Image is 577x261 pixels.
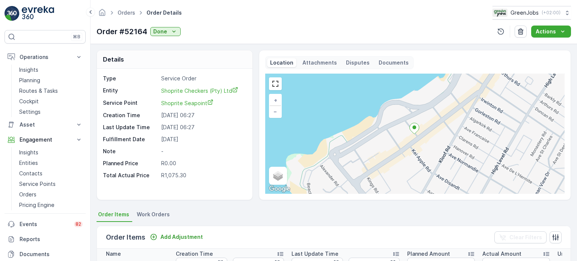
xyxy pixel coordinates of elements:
[147,232,206,241] button: Add Adjustment
[20,121,71,128] p: Asset
[16,75,86,86] a: Planning
[145,9,183,17] span: Order Details
[103,172,150,179] p: Total Actual Price
[103,160,138,167] p: Planned Price
[482,250,521,258] p: Actual Amount
[161,136,244,143] p: [DATE]
[161,124,244,131] p: [DATE] 06:27
[161,75,244,82] p: Service Order
[407,250,450,258] p: Planned Amount
[161,112,244,119] p: [DATE] 06:27
[16,168,86,179] a: Contacts
[161,172,186,178] span: R1,075.30
[153,28,167,35] p: Done
[20,136,71,143] p: Engagement
[98,211,129,218] span: Order Items
[16,107,86,117] a: Settings
[270,95,281,106] a: Zoom In
[118,9,135,16] a: Orders
[5,232,86,247] a: Reports
[161,160,176,166] span: R0.00
[161,87,244,95] a: Shoprite Checkers (Pty) Ltd
[161,88,238,94] span: Shoprite Checkers (Pty) Ltd
[161,100,213,106] span: Shoprite Seapoint
[20,235,83,243] p: Reports
[19,87,58,95] p: Routes & Tasks
[16,158,86,168] a: Entities
[161,148,244,155] p: -
[137,211,170,218] span: Work Orders
[16,147,86,158] a: Insights
[103,124,158,131] p: Last Update Time
[176,250,213,258] p: Creation Time
[5,117,86,132] button: Asset
[98,11,106,18] a: Homepage
[106,250,121,258] p: Name
[16,96,86,107] a: Cockpit
[73,34,80,40] p: ⌘B
[19,108,41,116] p: Settings
[16,189,86,200] a: Orders
[536,28,556,35] p: Actions
[509,234,542,241] p: Clear Filters
[492,6,571,20] button: GreenJobs(+02:00)
[267,184,292,194] a: Open this area in Google Maps (opens a new window)
[22,6,54,21] img: logo_light-DOdMpM7g.png
[492,9,508,17] img: Green_Jobs_Logo.png
[103,75,158,82] p: Type
[160,233,203,241] p: Add Adjustment
[97,26,147,37] p: Order #52164
[16,200,86,210] a: Pricing Engine
[531,26,571,38] button: Actions
[270,59,293,66] p: Location
[511,9,539,17] p: GreenJobs
[19,170,42,177] p: Contacts
[103,55,124,64] p: Details
[106,232,145,243] p: Order Items
[16,86,86,96] a: Routes & Tasks
[5,217,86,232] a: Events82
[270,167,286,184] a: Layers
[19,77,40,84] p: Planning
[103,148,158,155] p: Note
[292,250,338,258] p: Last Update Time
[103,99,158,107] p: Service Point
[20,220,69,228] p: Events
[103,136,158,143] p: Fulfillment Date
[273,108,277,115] span: −
[150,27,181,36] button: Done
[20,250,83,258] p: Documents
[19,159,38,167] p: Entities
[379,59,409,66] p: Documents
[302,59,337,66] p: Attachments
[346,59,370,66] p: Disputes
[19,149,38,156] p: Insights
[270,78,281,89] a: View Fullscreen
[19,191,36,198] p: Orders
[19,98,39,105] p: Cockpit
[5,50,86,65] button: Operations
[20,53,71,61] p: Operations
[16,65,86,75] a: Insights
[267,184,292,194] img: Google
[5,6,20,21] img: logo
[103,112,158,119] p: Creation Time
[103,87,158,95] p: Entity
[76,221,81,227] p: 82
[494,231,547,243] button: Clear Filters
[270,106,281,117] a: Zoom Out
[16,179,86,189] a: Service Points
[19,201,54,209] p: Pricing Engine
[5,132,86,147] button: Engagement
[274,97,277,103] span: +
[19,180,56,188] p: Service Points
[161,99,244,107] a: Shoprite Seapoint
[542,10,560,16] p: ( +02:00 )
[19,66,38,74] p: Insights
